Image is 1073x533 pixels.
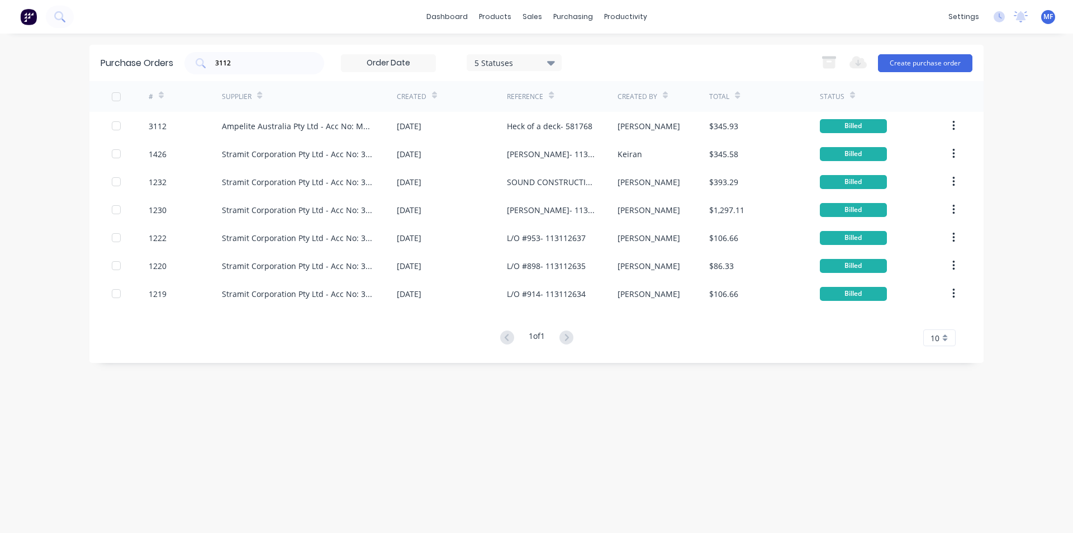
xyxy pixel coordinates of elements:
div: Stramit Corporation Pty Ltd - Acc No: 32915 [222,232,374,244]
div: Total [709,92,729,102]
div: [PERSON_NAME] [618,288,680,300]
div: [DATE] [397,260,421,272]
div: Stramit Corporation Pty Ltd - Acc No: 32915 [222,148,374,160]
div: Stramit Corporation Pty Ltd - Acc No: 32915 [222,260,374,272]
div: L/O #914- 113112634 [507,288,586,300]
div: Billed [820,203,887,217]
div: 1 of 1 [529,330,545,346]
div: [DATE] [397,176,421,188]
div: Billed [820,147,887,161]
div: [PERSON_NAME] [618,176,680,188]
div: $345.93 [709,120,738,132]
div: $393.29 [709,176,738,188]
div: 1232 [149,176,167,188]
div: Keiran [618,148,642,160]
div: Billed [820,175,887,189]
div: $106.66 [709,232,738,244]
div: purchasing [548,8,599,25]
div: [DATE] [397,148,421,160]
span: 10 [930,332,939,344]
div: Created By [618,92,657,102]
a: dashboard [421,8,473,25]
div: [PERSON_NAME]- 113131124 [507,148,595,160]
div: [DATE] [397,204,421,216]
div: Billed [820,231,887,245]
div: products [473,8,517,25]
div: [PERSON_NAME]- 113112693 [507,204,595,216]
div: 3112 [149,120,167,132]
div: L/O #898- 113112635 [507,260,586,272]
div: 1222 [149,232,167,244]
img: Factory [20,8,37,25]
div: 5 Statuses [474,56,554,68]
div: [PERSON_NAME] [618,232,680,244]
div: [DATE] [397,120,421,132]
button: Create purchase order [878,54,972,72]
div: # [149,92,153,102]
div: Billed [820,119,887,133]
div: $345.58 [709,148,738,160]
div: 1220 [149,260,167,272]
div: Reference [507,92,543,102]
div: sales [517,8,548,25]
div: [DATE] [397,288,421,300]
div: Ampelite Australia Pty Ltd - Acc No: METSUP [222,120,374,132]
div: 1219 [149,288,167,300]
div: productivity [599,8,653,25]
div: Billed [820,259,887,273]
div: 1426 [149,148,167,160]
div: Purchase Orders [101,56,173,70]
div: [DATE] [397,232,421,244]
div: Stramit Corporation Pty Ltd - Acc No: 32915 [222,204,374,216]
div: $86.33 [709,260,734,272]
div: [PERSON_NAME] [618,120,680,132]
span: MF [1043,12,1053,22]
div: L/O #953- 113112637 [507,232,586,244]
input: Search purchase orders... [214,58,307,69]
input: Order Date [341,55,435,72]
div: SOUND CONSTRUCTION- 113112758 [507,176,595,188]
div: Supplier [222,92,251,102]
div: Heck of a deck- 581768 [507,120,592,132]
div: $1,297.11 [709,204,744,216]
div: Stramit Corporation Pty Ltd - Acc No: 32915 [222,288,374,300]
div: 1230 [149,204,167,216]
div: Created [397,92,426,102]
div: [PERSON_NAME] [618,204,680,216]
div: settings [943,8,985,25]
div: Stramit Corporation Pty Ltd - Acc No: 32915 [222,176,374,188]
div: Status [820,92,844,102]
div: [PERSON_NAME] [618,260,680,272]
div: Billed [820,287,887,301]
div: $106.66 [709,288,738,300]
